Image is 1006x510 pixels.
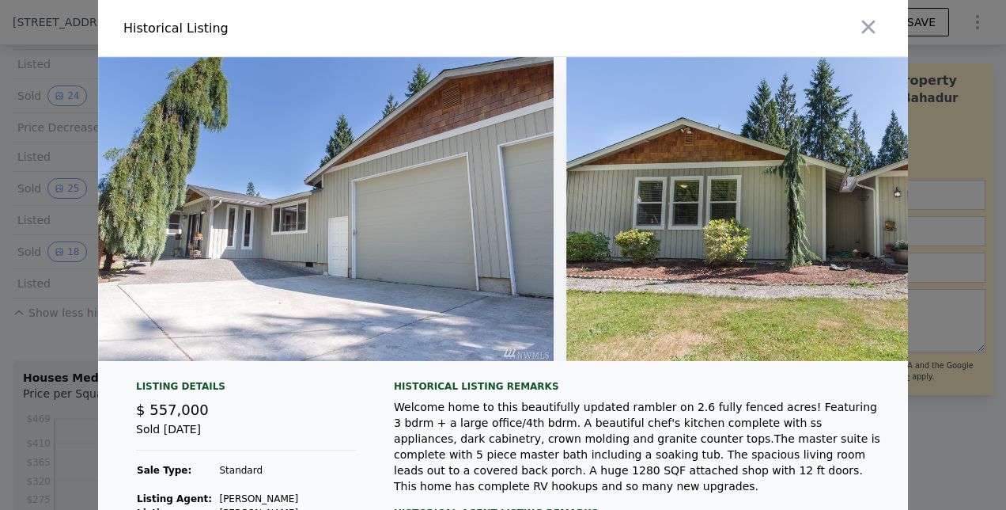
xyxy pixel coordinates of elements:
[218,492,356,506] td: [PERSON_NAME]
[218,463,356,478] td: Standard
[136,421,356,451] div: Sold [DATE]
[98,57,554,361] img: Property Img
[136,402,209,418] span: $ 557,000
[394,399,883,494] div: Welcome home to this beautifully updated rambler on 2.6 fully fenced acres! Featuring 3 bdrm + a ...
[136,380,356,399] div: Listing Details
[123,19,497,38] div: Historical Listing
[394,380,883,393] div: Historical Listing remarks
[137,493,212,504] strong: Listing Agent:
[137,465,191,476] strong: Sale Type:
